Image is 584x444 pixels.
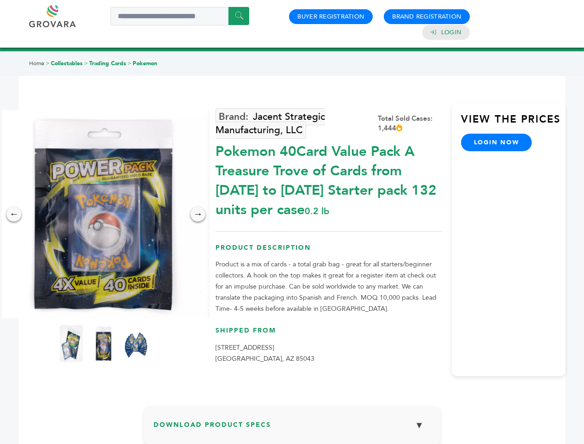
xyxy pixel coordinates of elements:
img: Pokemon 40-Card Value Pack – A Treasure Trove of Cards from 1996 to 2024 - Starter pack! 132 unit... [92,325,115,362]
span: > [84,60,88,67]
button: ▼ [408,415,431,435]
a: Trading Cards [89,60,126,67]
div: Total Sold Cases: 1,444 [378,114,443,133]
h3: Shipped From [215,326,443,342]
span: > [46,60,49,67]
a: Buyer Registration [297,12,364,21]
a: Home [29,60,44,67]
a: Jacent Strategic Manufacturing, LLC [215,108,325,139]
h3: Product Description [215,243,443,259]
h3: View the Prices [461,112,566,134]
img: Pokemon 40-Card Value Pack – A Treasure Trove of Cards from 1996 to 2024 - Starter pack! 132 unit... [124,325,148,362]
img: Pokemon 40-Card Value Pack – A Treasure Trove of Cards from 1996 to 2024 - Starter pack! 132 unit... [60,325,83,362]
input: Search a product or brand... [111,7,249,25]
span: 0.2 lb [305,205,329,217]
a: Collectables [51,60,83,67]
div: Pokemon 40Card Value Pack A Treasure Trove of Cards from [DATE] to [DATE] Starter pack 132 units ... [215,137,443,220]
h3: Download Product Specs [154,415,431,442]
a: login now [461,134,532,151]
p: [STREET_ADDRESS] [GEOGRAPHIC_DATA], AZ 85043 [215,342,443,364]
a: Login [441,28,461,37]
div: ← [6,207,21,222]
p: Product is a mix of cards - a total grab bag - great for all starters/beginner collectors. A hook... [215,259,443,314]
div: → [191,207,205,222]
a: Brand Registration [392,12,461,21]
a: Pokemon [133,60,157,67]
span: > [128,60,131,67]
